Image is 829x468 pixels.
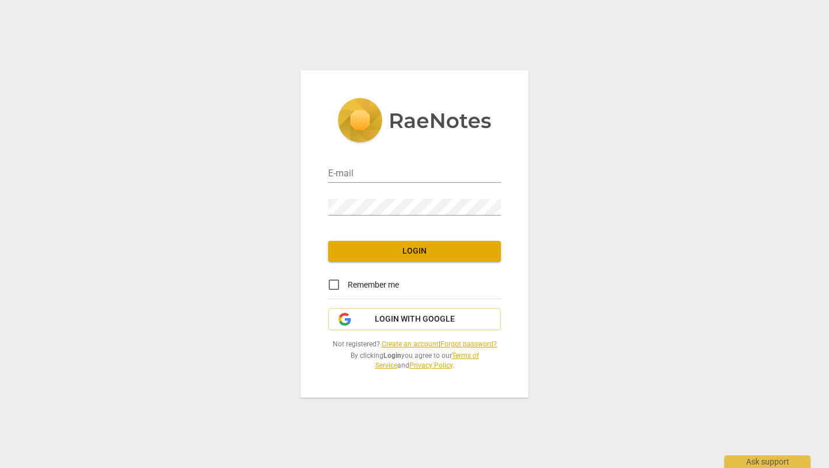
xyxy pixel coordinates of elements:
button: Login [328,241,501,262]
b: Login [383,352,401,360]
img: 5ac2273c67554f335776073100b6d88f.svg [337,98,492,145]
a: Forgot password? [440,340,497,348]
button: Login with Google [328,308,501,330]
span: Login [337,246,492,257]
div: Ask support [724,455,811,468]
span: Remember me [348,279,399,291]
span: Login with Google [375,314,455,325]
a: Create an account [382,340,439,348]
a: Privacy Policy [409,361,452,369]
span: By clicking you agree to our and . [328,351,501,370]
a: Terms of Service [375,352,479,369]
span: Not registered? | [328,339,501,349]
